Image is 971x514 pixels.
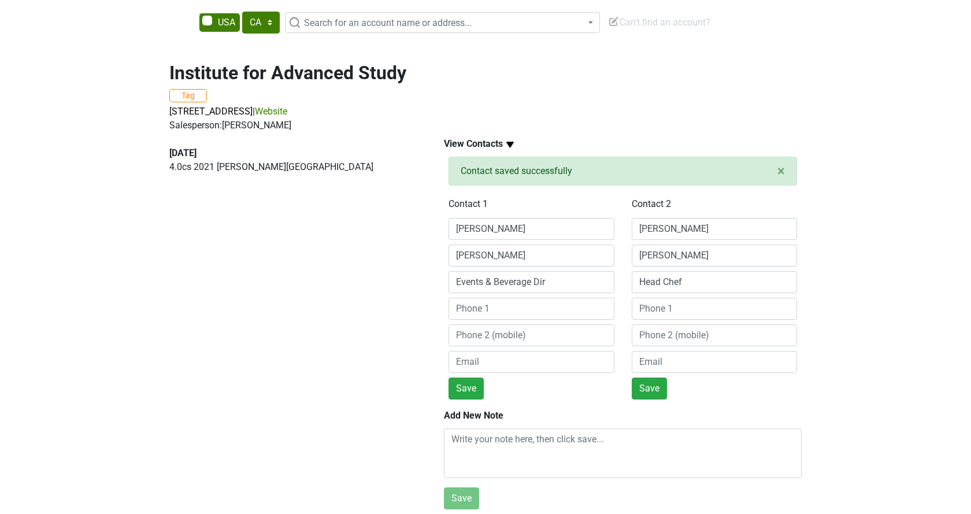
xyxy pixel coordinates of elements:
[608,17,710,28] span: Can't find an account?
[444,410,503,421] b: Add New Note
[632,324,798,346] input: Phone 2 (mobile)
[169,89,207,102] button: Tag
[169,160,417,174] p: 4.0 cs 2021 [PERSON_NAME][GEOGRAPHIC_DATA]
[449,324,614,346] input: Phone 2 (mobile)
[444,487,479,509] button: Save
[632,197,671,211] label: Contact 2
[503,138,517,152] img: arrow_down.svg
[449,197,488,211] label: Contact 1
[632,218,798,240] input: First Name
[444,138,503,149] b: View Contacts
[777,163,785,179] span: ×
[169,146,417,160] div: [DATE]
[449,351,614,373] input: Email
[449,298,614,320] input: Phone 1
[169,62,802,84] h2: Institute for Advanced Study
[632,271,798,293] input: Title
[449,157,797,186] div: Contact saved successfully
[449,218,614,240] input: First Name
[255,106,287,117] a: Website
[449,245,614,267] input: Last Name
[449,271,614,293] input: Title
[632,378,667,400] button: Save
[632,245,798,267] input: Last Name
[632,351,798,373] input: Email
[169,119,802,132] div: Salesperson: [PERSON_NAME]
[169,106,253,117] a: [STREET_ADDRESS]
[169,105,802,119] p: |
[608,16,620,27] img: Edit
[632,298,798,320] input: Phone 1
[449,378,484,400] button: Save
[304,17,472,28] span: Search for an account name or address...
